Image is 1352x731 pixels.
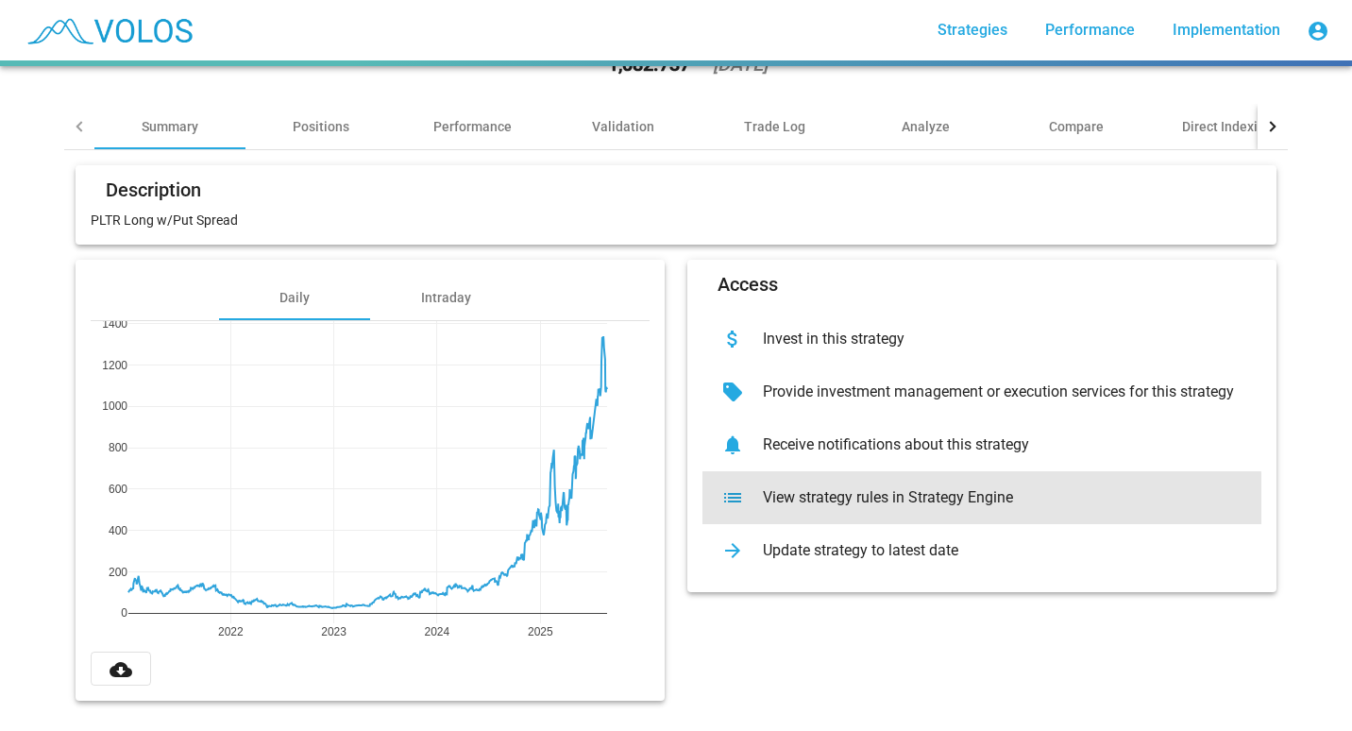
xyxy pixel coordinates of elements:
button: Provide investment management or execution services for this strategy [702,365,1261,418]
div: Positions [293,117,349,136]
span: Performance [1045,21,1135,39]
mat-icon: sell [718,377,748,407]
a: Performance [1030,13,1150,47]
div: Analyze [902,117,950,136]
a: Implementation [1158,13,1295,47]
div: Trade Log [744,117,805,136]
div: Performance [433,117,512,136]
div: Receive notifications about this strategy [748,435,1246,454]
div: Validation [592,117,654,136]
div: Update strategy to latest date [748,541,1246,560]
span: Implementation [1173,21,1280,39]
summary: DescriptionPLTR Long w/Put SpreadDailyIntradayAccessInvest in this strategyProvide investment man... [64,150,1288,716]
div: [DATE] [713,55,768,74]
mat-icon: attach_money [718,324,748,354]
div: Provide investment management or execution services for this strategy [748,382,1246,401]
button: Receive notifications about this strategy [702,418,1261,471]
mat-icon: arrow_forward [718,535,748,566]
img: blue_transparent.png [15,7,202,54]
span: Strategies [938,21,1007,39]
a: Strategies [922,13,1022,47]
mat-icon: notifications [718,430,748,460]
button: Update strategy to latest date [702,524,1261,577]
div: Daily [279,288,310,307]
div: Summary [142,117,198,136]
button: Invest in this strategy [702,313,1261,365]
button: View strategy rules in Strategy Engine [702,471,1261,524]
mat-card-title: Description [106,180,201,199]
div: View strategy rules in Strategy Engine [748,488,1246,507]
div: 1,082.737 [608,55,690,74]
div: Intraday [421,288,471,307]
mat-icon: list [718,483,748,513]
mat-card-title: Access [718,275,778,294]
mat-icon: cloud_download [110,658,132,681]
div: Direct Indexing [1182,117,1273,136]
mat-icon: account_circle [1307,20,1329,42]
p: PLTR Long w/Put Spread [91,211,1261,229]
div: Invest in this strategy [748,330,1246,348]
div: Compare [1049,117,1104,136]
